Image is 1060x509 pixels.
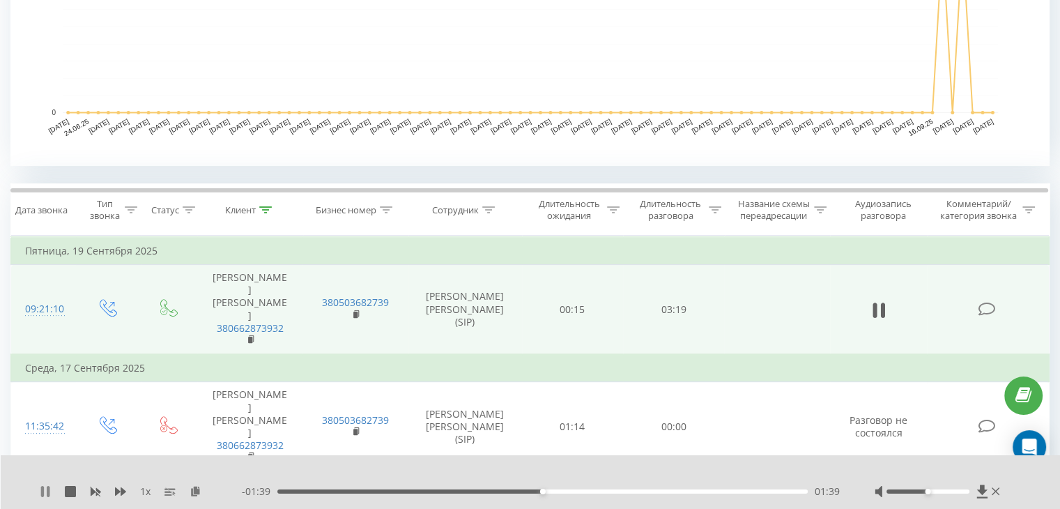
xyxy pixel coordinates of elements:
[610,117,633,135] text: [DATE]
[242,485,277,499] span: - 01:39
[449,117,472,135] text: [DATE]
[217,439,284,452] a: 380662873932
[907,117,935,137] text: 16.09.25
[15,204,68,216] div: Дата звонка
[25,296,62,323] div: 09:21:10
[25,413,62,440] div: 11:35:42
[432,204,479,216] div: Сотрудник
[509,117,532,135] text: [DATE]
[569,117,592,135] text: [DATE]
[737,198,811,222] div: Название схемы переадресации
[871,117,894,135] text: [DATE]
[815,485,840,499] span: 01:39
[348,117,371,135] text: [DATE]
[11,354,1050,382] td: Среда, 17 Сентября 2025
[409,117,432,135] text: [DATE]
[623,265,724,355] td: 03:19
[107,117,130,135] text: [DATE]
[636,198,705,222] div: Длительность разговора
[730,117,753,135] text: [DATE]
[208,117,231,135] text: [DATE]
[248,117,271,135] text: [DATE]
[1013,430,1046,464] div: Open Intercom Messenger
[309,117,332,135] text: [DATE]
[932,117,955,135] text: [DATE]
[225,204,256,216] div: Клиент
[530,117,553,135] text: [DATE]
[630,117,653,135] text: [DATE]
[791,117,814,135] text: [DATE]
[951,117,974,135] text: [DATE]
[522,265,623,355] td: 00:15
[590,117,613,135] text: [DATE]
[831,117,854,135] text: [DATE]
[47,117,70,135] text: [DATE]
[63,117,91,137] text: 24.06.25
[691,117,714,135] text: [DATE]
[52,109,56,116] text: 0
[550,117,573,135] text: [DATE]
[891,117,914,135] text: [DATE]
[751,117,774,135] text: [DATE]
[489,117,512,135] text: [DATE]
[811,117,834,135] text: [DATE]
[217,321,284,335] a: 380662873932
[469,117,492,135] text: [DATE]
[540,489,546,494] div: Accessibility label
[851,117,874,135] text: [DATE]
[289,117,312,135] text: [DATE]
[925,489,930,494] div: Accessibility label
[650,117,673,135] text: [DATE]
[88,198,121,222] div: Тип звонка
[522,382,623,471] td: 01:14
[140,485,151,499] span: 1 x
[389,117,412,135] text: [DATE]
[228,117,251,135] text: [DATE]
[369,117,392,135] text: [DATE]
[670,117,693,135] text: [DATE]
[843,198,924,222] div: Аудиозапись разговора
[328,117,351,135] text: [DATE]
[128,117,151,135] text: [DATE]
[151,204,179,216] div: Статус
[268,117,291,135] text: [DATE]
[316,204,376,216] div: Бизнес номер
[87,117,110,135] text: [DATE]
[148,117,171,135] text: [DATE]
[188,117,211,135] text: [DATE]
[168,117,191,135] text: [DATE]
[850,413,907,439] span: Разговор не состоялся
[197,265,302,355] td: [PERSON_NAME] [PERSON_NAME]
[408,382,522,471] td: [PERSON_NAME] [PERSON_NAME] (SIP)
[771,117,794,135] text: [DATE]
[971,117,994,135] text: [DATE]
[535,198,604,222] div: Длительность ожидания
[11,237,1050,265] td: Пятница, 19 Сентября 2025
[408,265,522,355] td: [PERSON_NAME] [PERSON_NAME] (SIP)
[623,382,724,471] td: 00:00
[322,296,389,309] a: 380503682739
[429,117,452,135] text: [DATE]
[937,198,1019,222] div: Комментарий/категория звонка
[322,413,389,427] a: 380503682739
[710,117,733,135] text: [DATE]
[197,382,302,471] td: [PERSON_NAME] [PERSON_NAME]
